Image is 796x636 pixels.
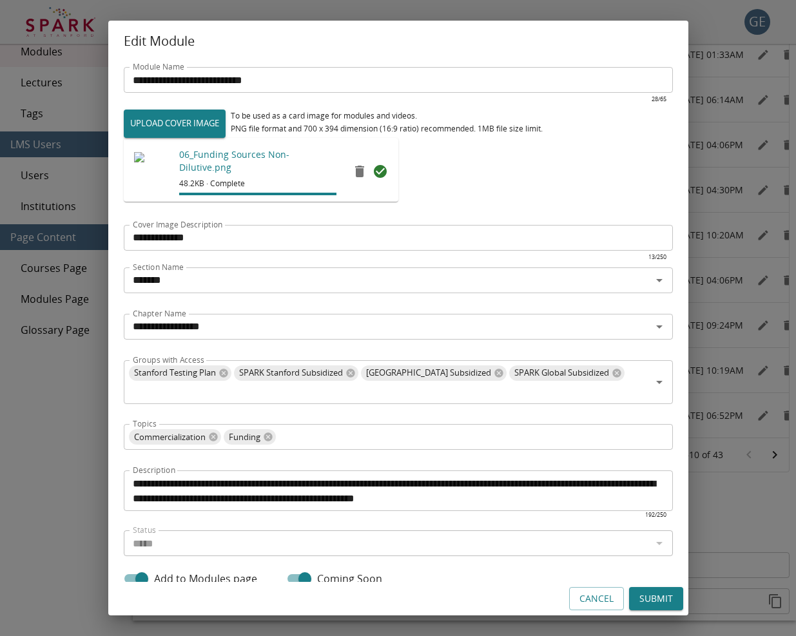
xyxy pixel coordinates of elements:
div: SPARK Global Subsidized [509,365,625,381]
span: Add to Modules page [154,571,257,586]
label: Status [133,525,156,535]
label: Chapter Name [133,308,186,319]
button: Cancel [569,587,624,611]
label: Topics [133,418,157,429]
span: SPARK Global Subsidized [509,365,614,380]
span: Funding [224,430,266,445]
button: remove [347,159,373,184]
span: Stanford Testing Plan [129,365,221,380]
div: SPARK Stanford Subsidized [234,365,358,381]
div: [GEOGRAPHIC_DATA] Subsidized [361,365,507,381]
button: Open [650,318,668,336]
label: Description [133,465,175,476]
label: UPLOAD COVER IMAGE [124,110,226,138]
div: Commercialization [129,429,221,445]
label: Section Name [133,262,184,273]
p: 06_Funding Sources Non-Dilutive.png [179,148,336,174]
span: [GEOGRAPHIC_DATA] Subsidized [361,365,496,380]
div: To be used as a card image for modules and videos. PNG file format and 700 x 394 dimension (16:9 ... [231,110,543,135]
span: 48.2KB · Complete [179,177,336,190]
span: Coming Soon [317,571,382,586]
label: Groups with Access [133,354,204,365]
label: Module Name [133,61,184,72]
div: Funding [224,429,276,445]
button: Open [650,373,668,391]
label: Cover Image Description [133,219,223,230]
span: File upload progress [179,193,336,195]
button: Open [650,271,668,289]
div: Stanford Testing Plan [129,365,231,381]
h2: Edit Module [108,21,688,62]
button: Submit [629,587,683,611]
span: SPARK Stanford Subsidized [234,365,348,380]
img: https://sparklms-mediaproductionbucket-ttjvcbkz8ul7.s3.amazonaws.com/mimg/1747e6192c81410189c584a... [134,152,173,191]
span: Commercialization [129,430,211,445]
